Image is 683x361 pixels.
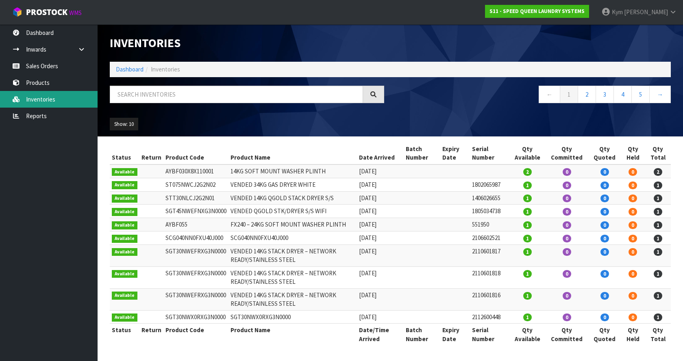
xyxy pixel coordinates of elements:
[600,270,609,278] span: 0
[629,195,637,202] span: 0
[163,310,228,324] td: SGT30NWX0RXG3N0000
[629,182,637,189] span: 0
[228,191,357,205] td: VENDED 14KG QGOLD STACK DRYER S/S
[228,324,357,345] th: Product Name
[163,324,228,345] th: Product Code
[112,221,137,229] span: Available
[112,181,137,189] span: Available
[649,86,671,103] a: →
[228,178,357,191] td: VENDED 34KG GAS DRYER WHITE
[112,168,137,176] span: Available
[470,310,509,324] td: 2112600448
[69,9,82,17] small: WMS
[110,37,384,50] h1: Inventories
[654,270,662,278] span: 1
[12,7,22,17] img: cube-alt.png
[396,86,671,106] nav: Page navigation
[163,245,228,267] td: SGT30NWEFRXG3N0000
[654,292,662,300] span: 1
[440,324,470,345] th: Expiry Date
[228,310,357,324] td: SGT30NWX0RXG3N0000
[563,208,571,216] span: 0
[112,248,137,256] span: Available
[624,8,668,16] span: [PERSON_NAME]
[654,208,662,216] span: 1
[588,324,621,345] th: Qty Quoted
[470,178,509,191] td: 1802065987
[110,118,138,131] button: Show: 10
[563,235,571,242] span: 0
[600,221,609,229] span: 0
[546,324,588,345] th: Qty Committed
[563,195,571,202] span: 0
[163,288,228,310] td: SGT30NWEFRXG3N0000
[654,248,662,256] span: 1
[563,182,571,189] span: 0
[523,221,532,229] span: 1
[629,248,637,256] span: 0
[629,292,637,300] span: 0
[612,8,623,16] span: Kym
[112,195,137,203] span: Available
[163,164,228,178] td: AYBF030X8X110001
[523,168,532,176] span: 2
[523,270,532,278] span: 1
[563,292,571,300] span: 0
[139,143,163,164] th: Return
[470,266,509,288] td: 2110601818
[600,235,609,242] span: 0
[110,143,139,164] th: Status
[470,191,509,205] td: 1406026655
[163,218,228,231] td: AYBF055
[357,231,404,245] td: [DATE]
[228,288,357,310] td: VENDED 14KG STACK DRYER – NETWORK READY/STAINLESS STEEL
[112,313,137,322] span: Available
[560,86,578,103] a: 1
[470,231,509,245] td: 2106602521
[163,143,228,164] th: Product Code
[596,86,614,103] a: 3
[600,248,609,256] span: 0
[629,208,637,216] span: 0
[228,266,357,288] td: VENDED 14KG STACK DRYER – NETWORK READY/STAINLESS STEEL
[629,235,637,242] span: 0
[629,313,637,321] span: 0
[357,324,404,345] th: Date/Time Arrived
[600,292,609,300] span: 0
[112,292,137,300] span: Available
[163,205,228,218] td: SGT45NWEFNXG3N0000
[563,248,571,256] span: 0
[116,65,144,73] a: Dashboard
[163,178,228,191] td: ST075NWCJ2G2N02
[621,143,645,164] th: Qty Held
[357,205,404,218] td: [DATE]
[489,8,585,15] strong: S11 - SPEED QUEEN LAUNDRY SYSTEMS
[629,168,637,176] span: 0
[563,270,571,278] span: 0
[470,288,509,310] td: 2110601816
[357,288,404,310] td: [DATE]
[228,245,357,267] td: VENDED 14KG STACK DRYER – NETWORK READY/STAINLESS STEEL
[546,143,588,164] th: Qty Committed
[613,86,632,103] a: 4
[629,221,637,229] span: 0
[563,168,571,176] span: 0
[357,143,404,164] th: Date Arrived
[600,208,609,216] span: 0
[228,143,357,164] th: Product Name
[163,231,228,245] td: SCG040NN0FXU40J000
[163,266,228,288] td: SGT30NWEFRXG3N0000
[654,168,662,176] span: 2
[470,143,509,164] th: Serial Number
[470,218,509,231] td: 551950
[440,143,470,164] th: Expiry Date
[600,195,609,202] span: 0
[523,208,532,216] span: 1
[228,218,357,231] td: FX240 – 24KG SOFT MOUNT WASHER PLINTH
[470,324,509,345] th: Serial Number
[523,235,532,242] span: 1
[112,270,137,278] span: Available
[357,310,404,324] td: [DATE]
[357,164,404,178] td: [DATE]
[228,205,357,218] td: VENDED QGOLD STK/DRYER S/S WIFI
